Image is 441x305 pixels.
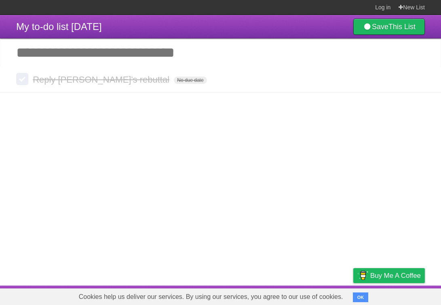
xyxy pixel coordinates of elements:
a: Terms [315,288,333,303]
a: Buy me a coffee [353,268,425,283]
button: OK [353,292,369,302]
a: About [246,288,263,303]
b: This List [388,23,416,31]
a: Developers [272,288,305,303]
a: SaveThis List [353,19,425,35]
span: No due date [174,77,207,84]
span: My to-do list [DATE] [16,21,102,32]
img: Buy me a coffee [357,269,368,282]
label: Done [16,73,28,85]
span: Reply [PERSON_NAME]'s rebuttal [33,75,171,85]
a: Suggest a feature [374,288,425,303]
a: Privacy [343,288,364,303]
span: Buy me a coffee [370,269,421,283]
span: Cookies help us deliver our services. By using our services, you agree to our use of cookies. [71,289,351,305]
